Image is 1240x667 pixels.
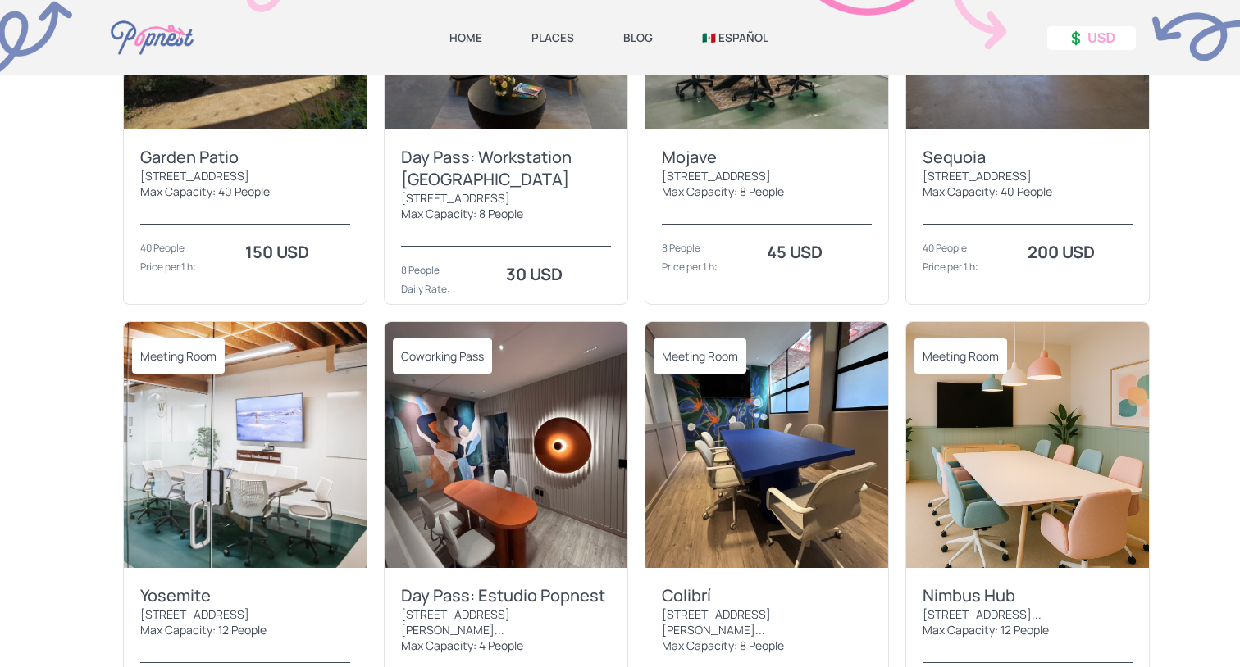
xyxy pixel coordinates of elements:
div: Max Capacity: 4 People [401,638,523,653]
div: Max Capacity: 40 People [140,184,270,199]
span: Meeting Room [914,338,1007,374]
div: Max Capacity: 8 People [662,184,784,199]
span: Coworking Pass [393,338,492,374]
div: Day Pass: Estudio Popnest [401,584,605,606]
div: Daily Rate: [401,282,450,296]
a: PLACES [531,30,574,45]
div: Colibrí [662,584,711,606]
div: 40 People [140,241,185,255]
div: Garden Patio [140,146,239,168]
img: Estudio Popnest [385,322,627,568]
div: Max Capacity: 8 People [662,638,784,653]
img: Workstation West Berkeley [124,322,367,568]
div: Price per 1 h: [923,260,978,274]
div: Max Capacity: 12 People [140,622,267,638]
div: 40 People [923,241,967,255]
div: [STREET_ADDRESS]... [923,606,1042,622]
div: [STREET_ADDRESS][PERSON_NAME]... [401,606,611,638]
strong: 200 USD [1028,241,1095,263]
div: Yosemite [140,584,211,606]
div: [STREET_ADDRESS] [401,190,510,206]
div: Price per 1 h: [140,260,196,274]
img: Estudio Popnest [645,322,888,568]
a: 🇲🇽 ESPAÑOL [702,30,768,45]
div: 8 People [662,241,700,255]
div: Sequoia [923,146,986,168]
strong: 150 USD [245,241,309,263]
a: HOME [449,30,482,45]
div: [STREET_ADDRESS] [140,168,249,184]
div: Max Capacity: 40 People [923,184,1052,199]
div: Mojave [662,146,717,168]
img: BayNest Workstation [906,322,1149,568]
div: Max Capacity: 12 People [923,622,1049,638]
button: 💲 USD [1047,26,1136,50]
div: [STREET_ADDRESS] [140,606,249,622]
div: [STREET_ADDRESS] [662,168,771,184]
div: Day Pass: Workstation [GEOGRAPHIC_DATA] [401,146,611,190]
strong: 30 USD [506,263,563,285]
div: Price per 1 h: [662,260,718,274]
div: Nimbus Hub [923,584,1015,606]
div: [STREET_ADDRESS] [923,168,1032,184]
div: 8 People [401,263,440,277]
span: Meeting Room [654,338,746,374]
span: Meeting Room [132,338,225,374]
div: [STREET_ADDRESS][PERSON_NAME]... [662,606,872,638]
a: BLOG [623,30,653,45]
div: Max Capacity: 8 People [401,206,523,221]
strong: 45 USD [767,241,823,263]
